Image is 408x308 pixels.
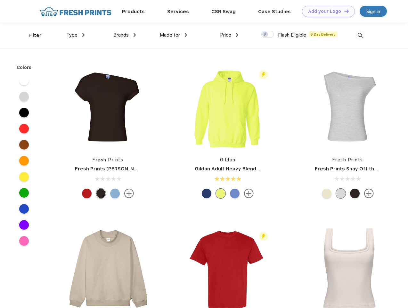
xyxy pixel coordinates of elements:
span: Made for [160,32,180,38]
div: Yellow [322,189,331,198]
span: Flash Eligible [278,32,306,38]
a: Products [122,9,145,14]
a: Gildan Adult Heavy Blend 8 Oz. 50/50 Hooded Sweatshirt [195,166,335,172]
div: Safety Green [216,189,225,198]
a: Sign in [360,6,387,17]
img: func=resize&h=266 [305,65,390,150]
img: DT [344,9,349,13]
img: more.svg [244,189,254,198]
a: CSR Swag [211,9,236,14]
a: Fresh Prints [93,157,123,162]
a: Fresh Prints [332,157,363,162]
a: Fresh Prints [PERSON_NAME] Off the Shoulder Top [75,166,200,172]
img: func=resize&h=266 [65,65,151,150]
div: Hthr Sport Royal [202,189,211,198]
span: Price [220,32,231,38]
div: Brown [350,189,360,198]
img: dropdown.png [134,33,136,37]
div: Ash Grey [336,189,346,198]
div: Light Blue [110,189,120,198]
a: Gildan [220,157,236,162]
img: fo%20logo%202.webp [38,6,113,17]
img: flash_active_toggle.svg [259,232,268,241]
div: Filter [29,32,42,39]
img: desktop_search.svg [355,30,365,41]
div: Brown [96,189,106,198]
span: Brands [113,32,129,38]
span: Type [66,32,78,38]
span: 5 Day Delivery [309,31,337,37]
div: Carolina Blue [230,189,240,198]
img: dropdown.png [82,33,85,37]
img: func=resize&h=266 [185,65,270,150]
img: dropdown.png [236,33,238,37]
div: Colors [12,64,37,71]
div: Sign in [366,8,380,15]
img: more.svg [364,189,374,198]
img: flash_active_toggle.svg [259,70,268,79]
div: Add your Logo [308,9,341,14]
img: dropdown.png [185,33,187,37]
img: more.svg [124,189,134,198]
div: Crimson [82,189,92,198]
a: Services [167,9,189,14]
